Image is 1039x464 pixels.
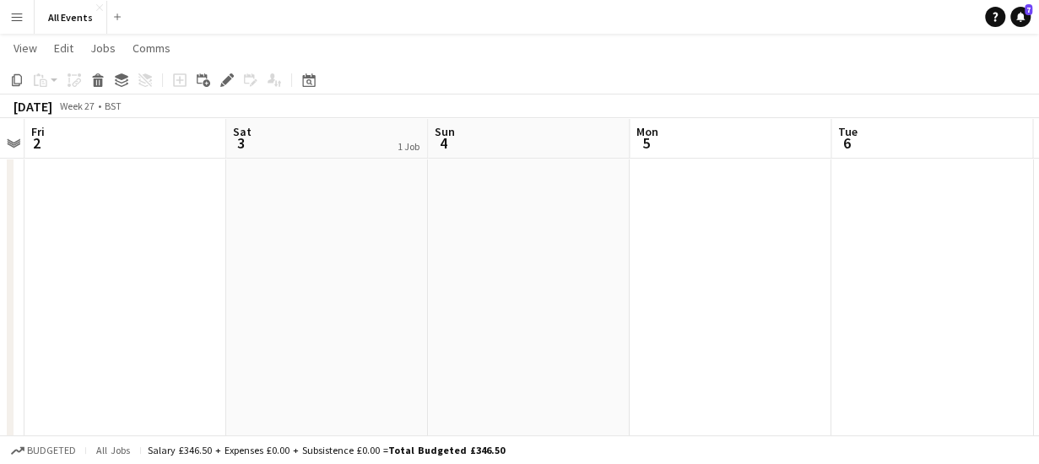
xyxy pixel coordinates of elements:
span: View [14,40,37,56]
button: Budgeted [8,441,78,460]
span: 4 [432,133,455,153]
a: View [7,37,44,59]
span: Jobs [90,40,116,56]
span: Sun [435,124,455,139]
button: All Events [35,1,107,34]
span: All jobs [93,444,133,456]
span: 7 [1025,4,1032,15]
span: 2 [29,133,45,153]
span: Fri [31,124,45,139]
span: 6 [836,133,858,153]
div: 1 Job [398,140,419,153]
a: Comms [126,37,177,59]
span: Comms [133,40,170,56]
span: 3 [230,133,252,153]
a: 7 [1010,7,1031,27]
span: Mon [636,124,658,139]
div: Salary £346.50 + Expenses £0.00 + Subsistence £0.00 = [148,444,505,456]
span: Total Budgeted £346.50 [388,444,505,456]
span: Week 27 [56,100,98,112]
span: Sat [233,124,252,139]
a: Jobs [84,37,122,59]
div: BST [105,100,122,112]
span: Budgeted [27,445,76,456]
span: 5 [634,133,658,153]
a: Edit [47,37,80,59]
span: Edit [54,40,73,56]
div: [DATE] [14,98,52,115]
span: Tue [838,124,858,139]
